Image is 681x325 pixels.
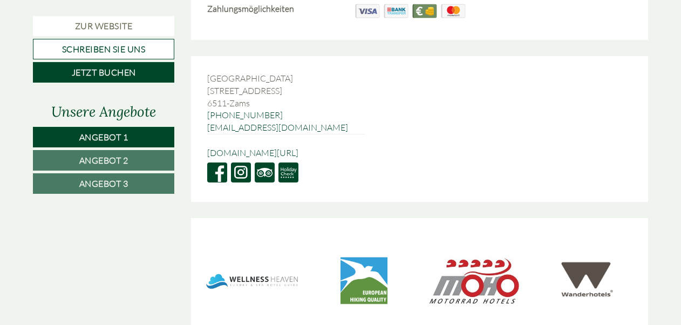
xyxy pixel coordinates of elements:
a: [PHONE_NUMBER] [207,110,283,120]
a: [DOMAIN_NAME][URL] [207,147,298,158]
a: Jetzt buchen [33,62,174,83]
span: [GEOGRAPHIC_DATA] [207,73,293,84]
a: [EMAIL_ADDRESS][DOMAIN_NAME] [207,122,348,133]
a: Schreiben Sie uns [33,39,174,59]
img: Barzahlung [411,3,438,19]
span: Zams [229,98,250,109]
a: Zur Website [33,16,174,36]
span: 6511 [207,98,227,109]
span: Angebot 3 [79,178,128,189]
div: - [191,56,382,202]
img: Maestro [440,3,467,19]
span: Angebot 1 [79,132,128,143]
img: Visa [354,3,381,19]
span: [STREET_ADDRESS] [207,85,282,96]
img: Banküberweisung [383,3,410,19]
label: Zahlungsmöglichkeiten [207,3,294,15]
span: Angebot 2 [79,155,128,166]
div: Unsere Angebote [33,101,174,121]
